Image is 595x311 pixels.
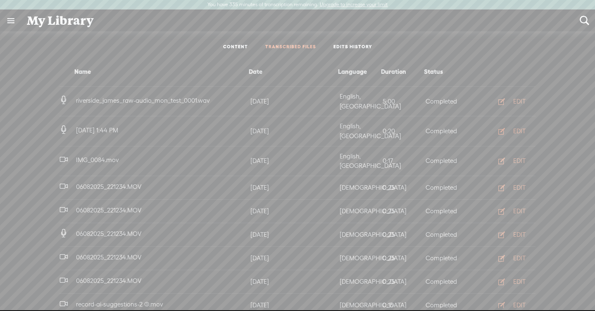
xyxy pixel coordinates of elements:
button: EDIT [487,181,532,194]
span: IMG_0084.mov [74,156,121,163]
div: 0:25 [381,277,424,287]
div: [DEMOGRAPHIC_DATA] [338,277,381,287]
a: TRANSCRIBED FILES [265,44,316,51]
div: 0:20 [381,126,424,136]
div: Completed [424,253,467,263]
div: [DATE] [249,277,338,287]
div: EDIT [513,301,526,309]
a: CONTENT [223,44,248,51]
span: 06082025_221234.MOV [74,230,143,237]
div: EDIT [513,278,526,286]
div: [DATE] [249,300,338,310]
div: Completed [424,183,467,193]
div: [DATE] [249,183,338,193]
div: EDIT [513,254,526,262]
div: English, [GEOGRAPHIC_DATA] [338,92,381,111]
div: EDIT [513,157,526,165]
div: Completed [424,126,467,136]
div: 0:25 [381,230,424,240]
div: Completed [424,277,467,287]
div: [DEMOGRAPHIC_DATA] [338,183,381,193]
span: 06082025_221234.MOV [74,207,143,214]
div: [DATE] [249,253,338,263]
div: 0:25 [381,206,424,216]
button: EDIT [487,154,532,167]
div: [DATE] [249,97,338,106]
div: 0:17 [381,156,424,166]
div: My Library [21,10,574,31]
button: EDIT [487,205,532,218]
div: [DATE] [249,206,338,216]
div: [DATE] [249,230,338,240]
button: EDIT [487,228,532,241]
div: Language [336,67,379,77]
div: [DEMOGRAPHIC_DATA] [338,230,381,240]
div: EDIT [513,207,526,215]
button: EDIT [487,95,532,108]
span: 06082025_221234.MOV [74,277,143,284]
button: EDIT [487,275,532,288]
div: Completed [424,230,467,240]
div: Completed [424,97,467,106]
button: EDIT [487,252,532,265]
div: Name [59,67,247,77]
span: 06082025_221234.MOV [74,254,143,261]
div: English, [GEOGRAPHIC_DATA] [338,121,381,141]
label: Upgrade to increase your limit [320,2,388,8]
div: Completed [424,206,467,216]
div: Completed [424,300,467,310]
div: Completed [424,156,467,166]
div: EDIT [513,127,526,135]
span: riverside_james_raw-audio_mon_test_0001.wav [74,97,212,104]
div: 0:25 [381,253,424,263]
div: [DEMOGRAPHIC_DATA] [338,300,381,310]
div: Duration [379,67,422,77]
div: [DEMOGRAPHIC_DATA] [338,253,381,263]
div: [DEMOGRAPHIC_DATA] [338,206,381,216]
div: EDIT [513,231,526,239]
div: 0:16 [381,300,424,310]
div: EDIT [513,97,526,106]
span: 06082025_221234.MOV [74,183,143,190]
span: [DATE] 1:44 PM [74,127,120,134]
div: English, [GEOGRAPHIC_DATA] [338,151,381,171]
div: [DATE] [249,156,338,166]
button: EDIT [487,125,532,138]
span: record-ai-suggestions-2 (3).mov [74,301,165,308]
div: [DATE] [249,126,338,136]
div: 0:25 [381,183,424,193]
label: You have 335 minutes of transcription remaining. [207,2,318,8]
div: Status [422,67,465,77]
a: EDITS HISTORY [333,44,372,51]
div: 5:00 [381,97,424,106]
div: EDIT [513,184,526,192]
div: Date [247,67,336,77]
